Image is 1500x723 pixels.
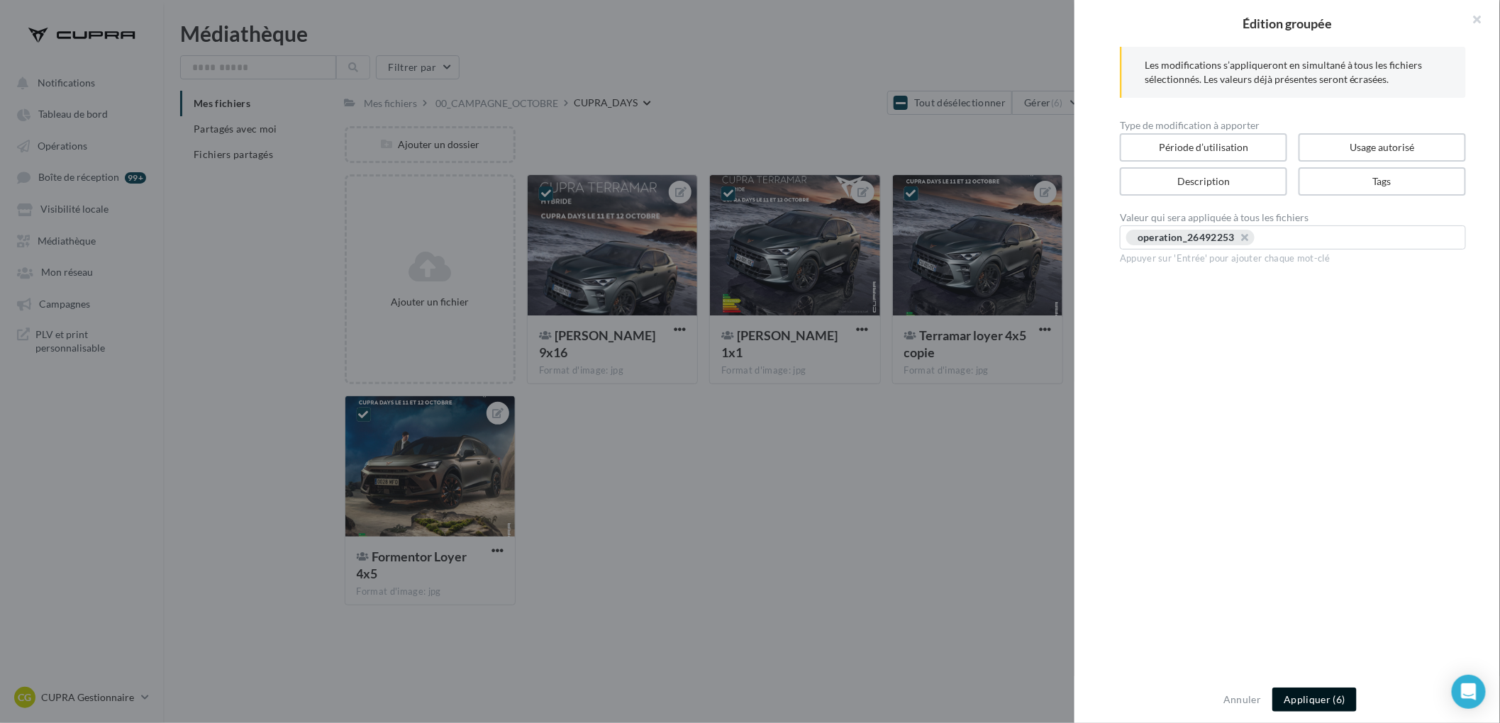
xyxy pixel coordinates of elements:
[1120,120,1466,130] div: Type de modification à apporter
[1452,675,1486,709] div: Open Intercom Messenger
[1120,252,1466,265] div: Appuyer sur 'Entrée' pour ajouter chaque mot-clé
[1097,17,1477,30] h2: Édition groupée
[1120,167,1287,196] label: Description
[1299,167,1466,196] label: Tags
[1272,688,1357,712] button: Appliquer (6)
[1145,58,1443,86] div: Les modifications s’appliqueront en simultané à tous les fichiers sélectionnés. Les valeurs déjà ...
[1120,133,1287,162] label: Période d’utilisation
[1218,691,1267,708] button: Annuler
[1138,231,1235,243] div: operation_26492253
[1299,133,1466,162] label: Usage autorisé
[1120,213,1466,223] div: Valeur qui sera appliquée à tous les fichiers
